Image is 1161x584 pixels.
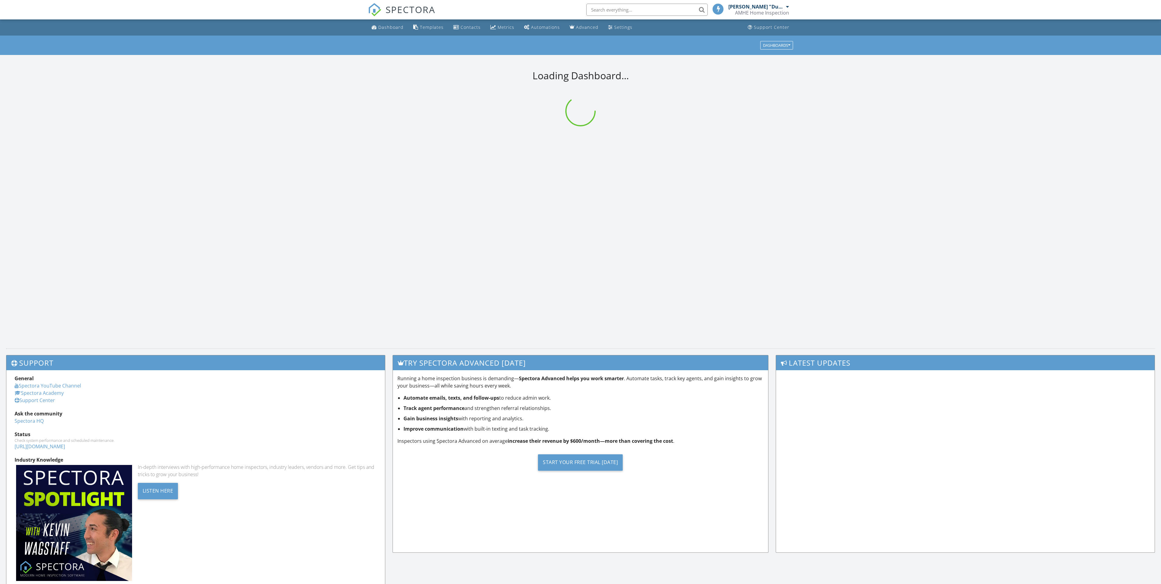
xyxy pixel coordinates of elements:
[403,425,464,432] strong: Improve communication
[763,43,790,47] div: Dashboards
[369,22,406,33] a: Dashboard
[567,22,601,33] a: Advanced
[368,3,381,16] img: The Best Home Inspection Software - Spectora
[745,22,792,33] a: Support Center
[403,405,763,412] li: and strengthen referral relationships.
[403,425,763,432] li: with built-in texting and task tracking.
[138,483,178,499] div: Listen Here
[397,449,763,475] a: Start Your Free Trial [DATE]
[403,394,499,401] strong: Automate emails, texts, and follow-ups
[576,24,598,30] div: Advanced
[15,431,377,438] div: Status
[403,415,458,422] strong: Gain business insights
[411,22,446,33] a: Templates
[538,454,623,471] div: Start Your Free Trial [DATE]
[754,24,789,30] div: Support Center
[138,463,377,478] div: In-depth interviews with high-performance home inspectors, industry leaders, vendors and more. Ge...
[378,24,403,30] div: Dashboard
[451,22,483,33] a: Contacts
[403,415,763,422] li: with reporting and analytics.
[15,443,65,450] a: [URL][DOMAIN_NAME]
[522,22,562,33] a: Automations (Basic)
[586,4,708,16] input: Search everything...
[403,405,465,412] strong: Track agent performance
[397,375,763,389] p: Running a home inspection business is demanding— . Automate tasks, track key agents, and gain ins...
[15,438,377,443] div: Check system performance and scheduled maintenance.
[15,382,81,389] a: Spectora YouTube Channel
[15,390,64,396] a: Spectora Academy
[614,24,632,30] div: Settings
[531,24,560,30] div: Automations
[735,10,789,16] div: AMHE Home Inspection
[508,438,673,444] strong: increase their revenue by $600/month—more than covering the cost
[15,456,377,463] div: Industry Knowledge
[393,355,768,370] h3: Try spectora advanced [DATE]
[368,8,435,21] a: SPECTORA
[519,375,624,382] strong: Spectora Advanced helps you work smarter
[606,22,635,33] a: Settings
[488,22,517,33] a: Metrics
[138,487,178,494] a: Listen Here
[397,437,763,445] p: Inspectors using Spectora Advanced on average .
[6,355,385,370] h3: Support
[728,4,785,10] div: [PERSON_NAME] "Duxing" Mou
[15,397,55,404] a: Support Center
[760,41,793,50] button: Dashboards
[15,418,44,424] a: Spectora HQ
[776,355,1155,370] h3: Latest Updates
[461,24,481,30] div: Contacts
[15,410,377,417] div: Ask the community
[15,375,34,382] strong: General
[498,24,514,30] div: Metrics
[386,3,435,16] span: SPECTORA
[420,24,444,30] div: Templates
[403,394,763,401] li: to reduce admin work.
[16,465,132,581] img: Spectoraspolightmain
